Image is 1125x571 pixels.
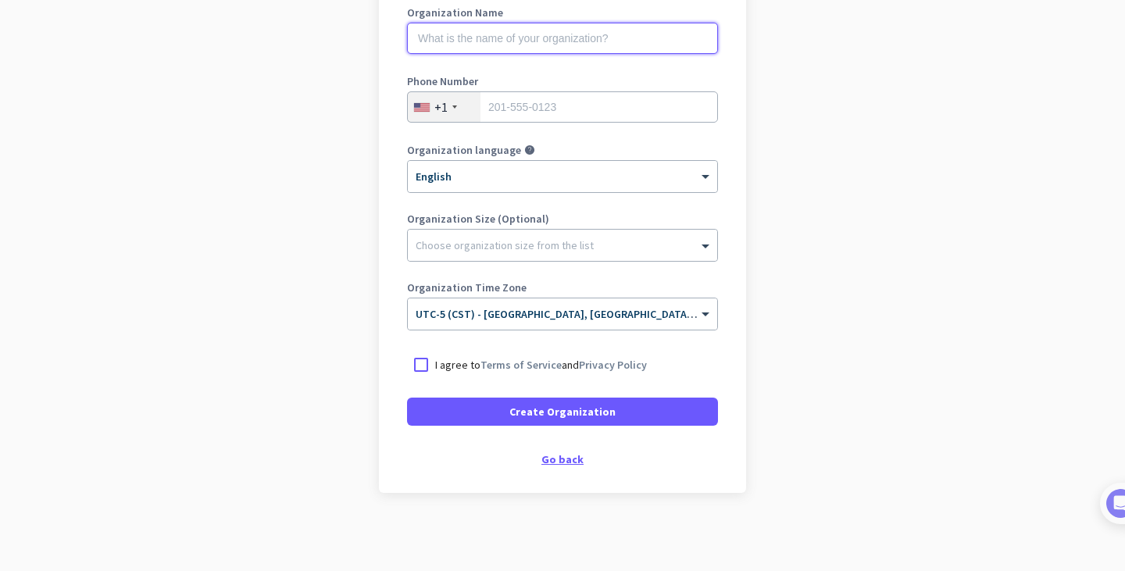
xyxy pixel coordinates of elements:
[407,213,718,224] label: Organization Size (Optional)
[579,358,647,372] a: Privacy Policy
[407,91,718,123] input: 201-555-0123
[407,76,718,87] label: Phone Number
[509,404,616,419] span: Create Organization
[407,398,718,426] button: Create Organization
[480,358,562,372] a: Terms of Service
[435,357,647,373] p: I agree to and
[524,145,535,155] i: help
[407,454,718,465] div: Go back
[407,7,718,18] label: Organization Name
[407,282,718,293] label: Organization Time Zone
[434,99,448,115] div: +1
[407,23,718,54] input: What is the name of your organization?
[407,145,521,155] label: Organization language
